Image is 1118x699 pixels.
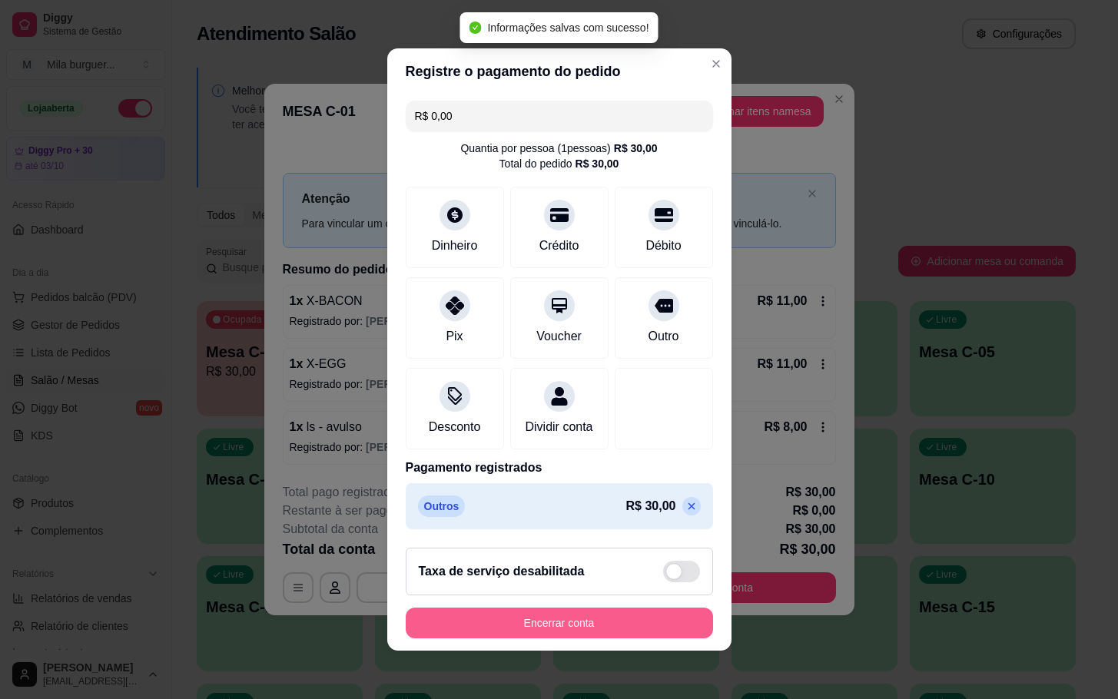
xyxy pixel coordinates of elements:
[429,418,481,436] div: Desconto
[487,22,649,34] span: Informações salvas com sucesso!
[499,156,619,171] div: Total do pedido
[432,237,478,255] div: Dinheiro
[418,495,466,517] p: Outros
[576,156,619,171] div: R$ 30,00
[406,608,713,638] button: Encerrar conta
[525,418,592,436] div: Dividir conta
[446,327,463,346] div: Pix
[387,48,732,94] header: Registre o pagamento do pedido
[626,497,676,515] p: R$ 30,00
[645,237,681,255] div: Débito
[469,22,481,34] span: check-circle
[704,51,728,76] button: Close
[614,141,658,156] div: R$ 30,00
[415,101,704,131] input: Ex.: hambúrguer de cordeiro
[648,327,678,346] div: Outro
[460,141,657,156] div: Quantia por pessoa ( 1 pessoas)
[539,237,579,255] div: Crédito
[419,562,585,581] h2: Taxa de serviço desabilitada
[406,459,713,477] p: Pagamento registrados
[536,327,582,346] div: Voucher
